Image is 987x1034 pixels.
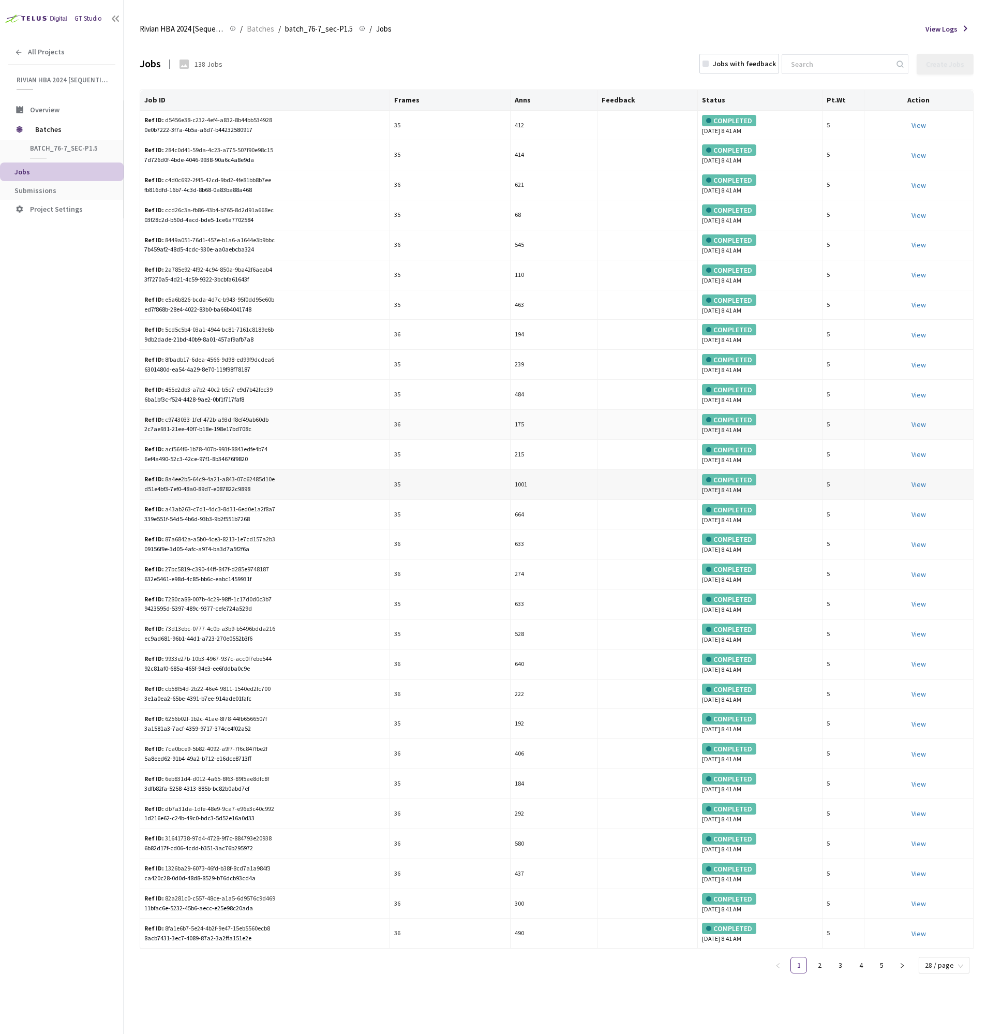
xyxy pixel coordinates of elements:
b: Ref ID: [144,715,164,722]
td: 35 [390,140,510,170]
td: 292 [511,799,598,829]
td: 184 [511,769,598,799]
a: View [911,719,926,729]
a: View [911,540,926,549]
a: View [911,629,926,639]
td: 35 [390,470,510,500]
div: db7a31da-1dfe-48e9-9ca7-e96e3c40c992 [144,804,277,814]
div: [DATE] 8:41 AM [702,624,818,645]
b: Ref ID: [144,625,164,632]
div: fb816dfd-16b7-4c3d-8b68-0a83ba88a468 [144,185,385,195]
td: 36 [390,559,510,589]
a: View [911,689,926,699]
a: 2 [812,957,827,973]
div: COMPLETED [702,234,756,246]
div: [DATE] 8:41 AM [702,743,818,764]
span: View Logs [925,24,958,34]
td: 5 [823,470,864,500]
div: 03f28c2d-b50d-4acd-bde5-1ce6a7702584 [144,215,385,225]
span: batch_76-7_sec-P1.5 [30,144,107,153]
td: 412 [511,111,598,141]
b: Ref ID: [144,356,164,363]
td: 5 [823,410,864,440]
b: Ref ID: [144,236,164,244]
td: 528 [511,619,598,649]
div: 87a6842a-a5b0-4ce3-8213-1e7cd157a2b3 [144,535,277,544]
div: [DATE] 8:41 AM [702,144,818,166]
td: 35 [390,589,510,619]
td: 5 [823,170,864,200]
a: View [911,151,926,160]
td: 36 [390,680,510,710]
li: 2 [811,957,828,973]
td: 5 [823,769,864,799]
td: 222 [511,680,598,710]
td: 36 [390,739,510,769]
td: 5 [823,500,864,530]
td: 5 [823,200,864,230]
div: [DATE] 8:41 AM [702,534,818,555]
b: Ref ID: [144,265,164,273]
a: View [911,181,926,190]
div: [DATE] 8:41 AM [702,444,818,465]
div: [DATE] 8:41 AM [702,773,818,794]
b: Ref ID: [144,445,164,453]
div: 92c81af0-685a-465f-94e3-ee6fddba0c9e [144,664,385,674]
a: 5 [874,957,889,973]
td: 5 [823,739,864,769]
div: COMPLETED [702,264,756,276]
td: 5 [823,619,864,649]
a: 4 [853,957,869,973]
td: 5 [823,859,864,889]
a: Batches [245,23,276,34]
div: COMPLETED [702,354,756,365]
a: View [911,929,926,938]
td: 35 [390,200,510,230]
td: 274 [511,559,598,589]
a: 1 [791,957,806,973]
td: 36 [390,889,510,919]
b: Ref ID: [144,416,164,423]
td: 36 [390,170,510,200]
div: ed7f868b-28e4-4022-83b0-ba66b4041748 [144,305,385,315]
a: View [911,211,926,220]
button: right [894,957,910,973]
td: 640 [511,649,598,680]
b: Ref ID: [144,116,164,124]
td: 5 [823,709,864,739]
div: [DATE] 8:41 AM [702,594,818,615]
td: 215 [511,440,598,470]
span: All Projects [28,48,65,56]
div: 6ef4a490-52c3-42ce-97f1-8b34676f9820 [144,454,385,464]
a: View [911,779,926,789]
td: 5 [823,111,864,141]
td: 35 [390,380,510,410]
div: COMPLETED [702,534,756,545]
div: 2a785e92-4f92-4c94-850a-9ba42f6aeab4 [144,265,277,275]
td: 35 [390,290,510,320]
div: [DATE] 8:41 AM [702,923,818,944]
div: [DATE] 8:41 AM [702,803,818,824]
td: 36 [390,829,510,859]
b: Ref ID: [144,535,164,543]
input: Search [785,55,895,73]
div: [DATE] 8:41 AM [702,474,818,495]
div: COMPLETED [702,504,756,515]
div: acf564f6-1b78-407b-993f-8843edfe4b74 [144,445,277,454]
div: [DATE] 8:41 AM [702,654,818,675]
td: 35 [390,500,510,530]
div: 9db2dade-21bd-40b9-8a01-457af9afb7a8 [144,335,385,345]
td: 621 [511,170,598,200]
div: c9743033-1fef-472b-a93d-f8ef49ab60db [144,415,277,425]
div: cb58f54d-2b22-46e4-9811-1540ed2fc700 [144,684,277,694]
div: [DATE] 8:41 AM [702,863,818,884]
b: Ref ID: [144,775,164,782]
div: 73d13ebc-0777-4c0b-a3b9-b5496bdda216 [144,624,277,634]
td: 36 [390,859,510,889]
li: / [369,23,372,35]
a: View [911,869,926,878]
a: View [911,749,926,759]
b: Ref ID: [144,685,164,692]
td: 1001 [511,470,598,500]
